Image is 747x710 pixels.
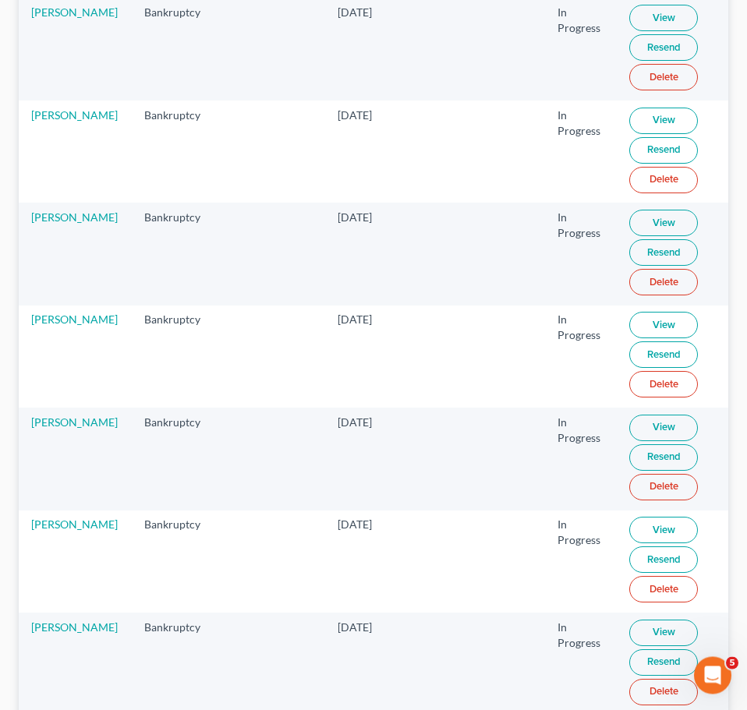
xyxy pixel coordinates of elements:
[629,270,698,296] a: Delete
[629,108,698,135] a: View
[629,475,698,501] a: Delete
[629,680,698,706] a: Delete
[338,313,372,327] span: [DATE]
[545,511,617,613] td: In Progress
[31,211,118,224] a: [PERSON_NAME]
[629,547,698,574] a: Resend
[31,313,118,327] a: [PERSON_NAME]
[338,416,372,429] span: [DATE]
[629,650,698,676] a: Resend
[629,620,698,647] a: View
[629,445,698,472] a: Resend
[629,415,698,442] a: View
[629,577,698,603] a: Delete
[629,168,698,194] a: Delete
[132,203,214,306] td: Bankruptcy
[629,210,698,237] a: View
[545,101,617,203] td: In Progress
[545,306,617,408] td: In Progress
[338,518,372,532] span: [DATE]
[629,65,698,91] a: Delete
[132,306,214,408] td: Bankruptcy
[726,657,738,669] span: 5
[545,203,617,306] td: In Progress
[629,342,698,369] a: Resend
[629,5,698,32] a: View
[694,657,731,694] iframe: Intercom live chat
[31,6,118,19] a: [PERSON_NAME]
[132,511,214,613] td: Bankruptcy
[338,109,372,122] span: [DATE]
[132,408,214,510] td: Bankruptcy
[629,138,698,164] a: Resend
[31,518,118,532] a: [PERSON_NAME]
[31,621,118,634] a: [PERSON_NAME]
[338,6,372,19] span: [DATE]
[31,109,118,122] a: [PERSON_NAME]
[338,211,372,224] span: [DATE]
[338,621,372,634] span: [DATE]
[629,240,698,267] a: Resend
[629,517,698,544] a: View
[629,313,698,339] a: View
[31,416,118,429] a: [PERSON_NAME]
[545,408,617,510] td: In Progress
[132,101,214,203] td: Bankruptcy
[629,372,698,398] a: Delete
[629,35,698,62] a: Resend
